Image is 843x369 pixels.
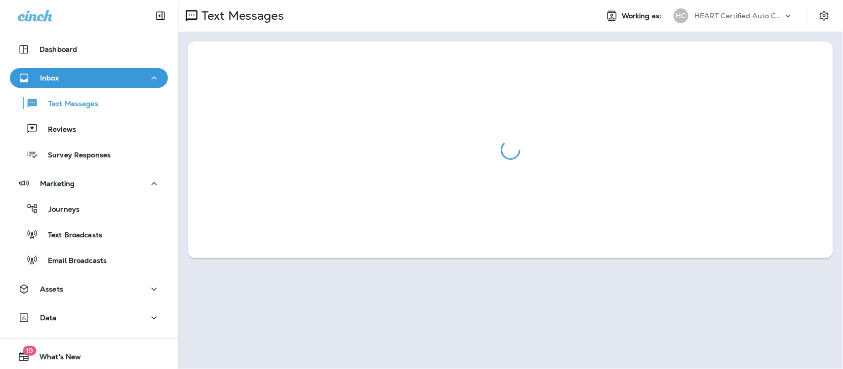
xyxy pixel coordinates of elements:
[10,144,168,165] button: Survey Responses
[815,7,833,25] button: Settings
[38,151,111,160] p: Survey Responses
[23,346,36,356] span: 19
[10,224,168,245] button: Text Broadcasts
[10,198,168,219] button: Journeys
[622,12,664,20] span: Working as:
[39,205,80,215] p: Journeys
[38,257,107,266] p: Email Broadcasts
[39,100,98,109] p: Text Messages
[10,250,168,270] button: Email Broadcasts
[10,118,168,139] button: Reviews
[40,314,57,322] p: Data
[10,174,168,193] button: Marketing
[10,279,168,299] button: Assets
[674,8,688,23] div: HC
[40,45,77,53] p: Dashboard
[694,12,783,20] p: HEART Certified Auto Care
[40,285,63,293] p: Assets
[10,93,168,113] button: Text Messages
[38,125,76,135] p: Reviews
[198,8,284,23] p: Text Messages
[10,68,168,88] button: Inbox
[38,231,102,240] p: Text Broadcasts
[40,180,75,187] p: Marketing
[30,353,81,365] span: What's New
[147,6,174,26] button: Collapse Sidebar
[10,308,168,328] button: Data
[10,347,168,367] button: 19What's New
[10,39,168,59] button: Dashboard
[40,74,59,82] p: Inbox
